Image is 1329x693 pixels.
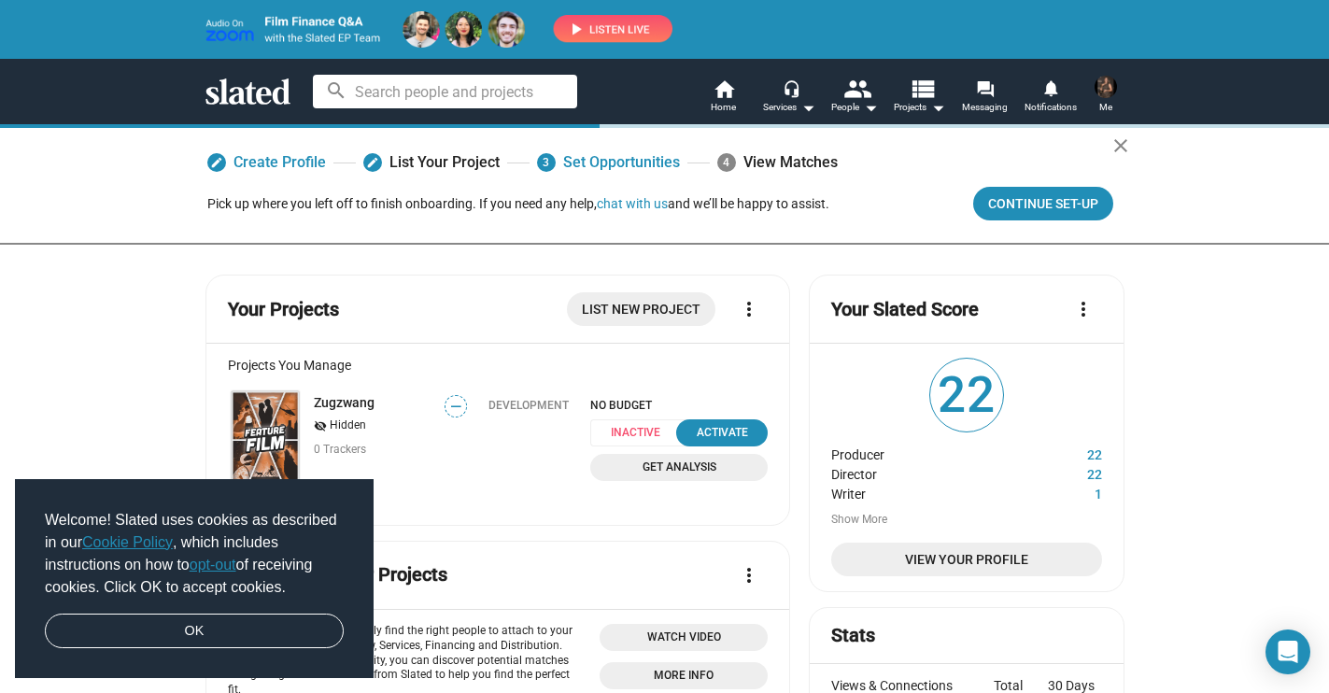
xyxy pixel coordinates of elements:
[822,78,887,119] button: People
[717,146,838,179] div: View Matches
[488,399,569,412] div: Development
[314,443,366,456] span: 0 Trackers
[1265,629,1310,674] div: Open Intercom Messenger
[1095,76,1117,98] img: Bridget Murphy Stokes
[859,96,882,119] mat-icon: arrow_drop_down
[313,75,577,108] input: Search people and projects
[1110,134,1132,157] mat-icon: close
[994,678,1048,693] div: Total
[1032,443,1102,462] dd: 22
[207,146,326,179] a: Create Profile
[582,292,700,326] span: List New Project
[228,297,339,322] mat-card-title: Your Projects
[611,666,756,686] span: More Info
[1032,482,1102,502] dd: 1
[1048,678,1102,693] div: 30 Days
[953,78,1018,119] a: Messaging
[207,195,829,213] div: Pick up where you left off to finish onboarding. If you need any help, and we’ll be happy to assist.
[600,662,768,689] a: Open 'More info' dialog with information about Opportunities
[842,75,870,102] mat-icon: people
[988,187,1098,220] span: Continue Set-up
[894,96,945,119] span: Projects
[713,78,735,100] mat-icon: home
[756,78,822,119] button: Services
[228,388,303,495] a: Zugzwang
[366,156,379,169] mat-icon: edit
[600,624,768,651] button: Open 'Opportunities Intro Video' dialog
[445,398,466,416] span: —
[1099,96,1112,119] span: Me
[738,298,760,320] mat-icon: more_vert
[228,358,769,373] div: Projects You Manage
[930,359,1003,431] span: 22
[687,423,756,443] div: Activate
[783,79,799,96] mat-icon: headset_mic
[831,96,878,119] div: People
[831,462,1031,482] dt: Director
[590,454,768,481] a: Get Analysis
[676,419,768,446] button: Activate
[205,11,672,48] img: promo-live-zoom-ep-team4.png
[973,187,1113,220] button: Continue Set-up
[797,96,819,119] mat-icon: arrow_drop_down
[210,156,223,169] mat-icon: edit
[711,96,736,119] span: Home
[1041,79,1059,97] mat-icon: notifications
[82,534,173,550] a: Cookie Policy
[1072,298,1095,320] mat-icon: more_vert
[831,678,994,693] div: Views & Connections
[846,543,1086,576] span: View Your Profile
[926,96,949,119] mat-icon: arrow_drop_down
[590,419,690,446] span: Inactive
[1018,78,1083,119] a: Notifications
[691,78,756,119] a: Home
[831,543,1101,576] a: View Your Profile
[738,564,760,587] mat-icon: more_vert
[601,458,756,477] span: Get Analysis
[1025,96,1077,119] span: Notifications
[363,146,500,179] a: List Your Project
[976,80,994,98] mat-icon: forum
[1083,72,1128,120] button: Bridget Murphy StokesMe
[314,417,327,435] mat-icon: visibility_off
[717,153,736,172] span: 4
[831,443,1031,462] dt: Producer
[330,418,366,433] span: Hidden
[232,391,299,491] img: Zugzwang
[887,78,953,119] button: Projects
[567,292,715,326] a: List New Project
[15,479,374,679] div: cookieconsent
[611,628,756,647] span: Watch Video
[537,146,680,179] a: 3Set Opportunities
[45,509,344,599] span: Welcome! Slated uses cookies as described in our , which includes instructions on how to of recei...
[1032,462,1102,482] dd: 22
[597,196,668,211] button: chat with us
[537,153,556,172] span: 3
[831,623,875,648] mat-card-title: Stats
[763,96,815,119] div: Services
[831,297,979,322] mat-card-title: Your Slated Score
[831,482,1031,502] dt: Writer
[190,557,236,573] a: opt-out
[314,395,375,410] a: Zugzwang
[590,399,768,412] span: NO BUDGET
[831,513,887,528] button: Show More
[962,96,1008,119] span: Messaging
[45,614,344,649] a: dismiss cookie message
[908,75,935,102] mat-icon: view_list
